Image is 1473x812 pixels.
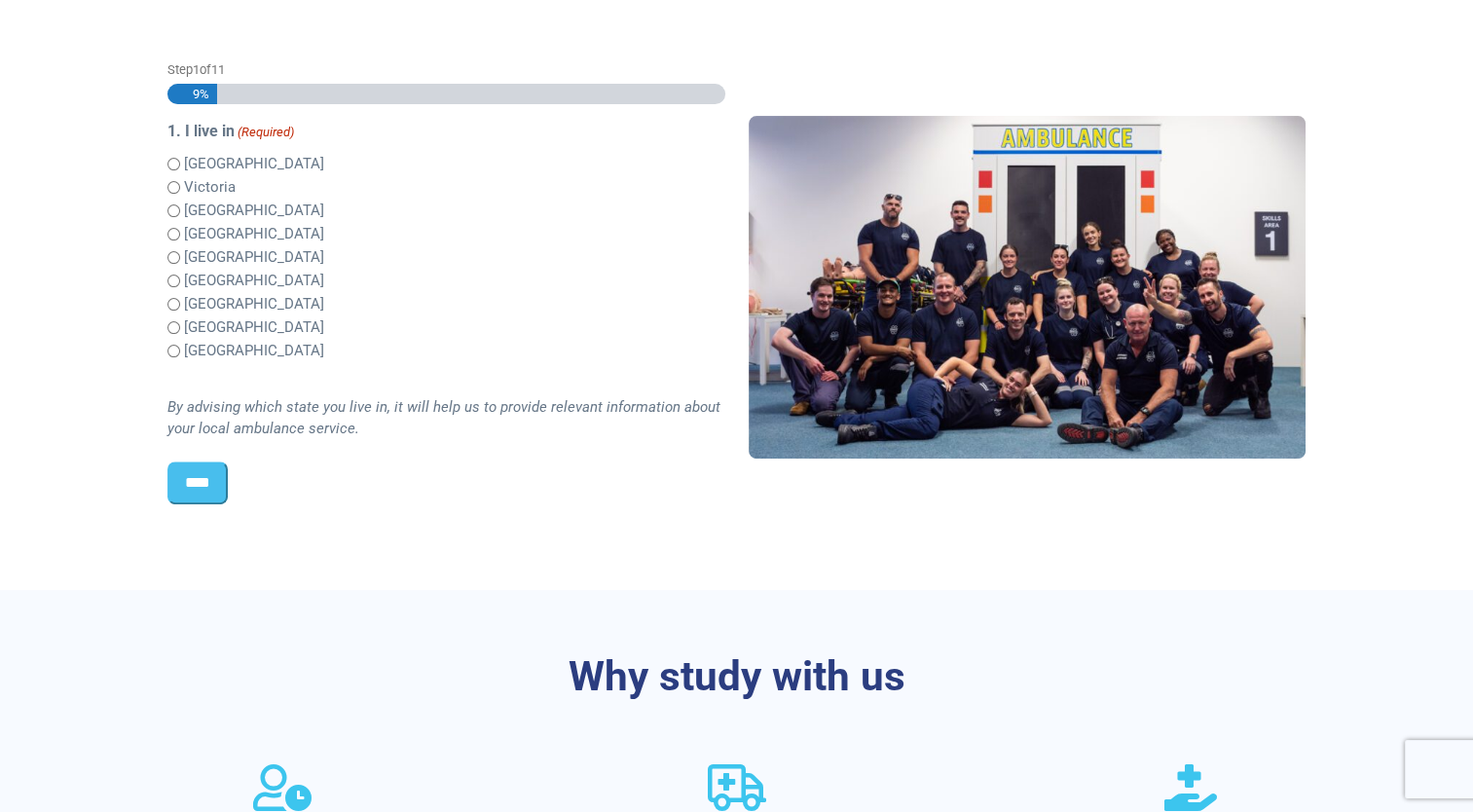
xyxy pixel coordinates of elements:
i: By advising which state you live in, it will help us to provide relevant information about your l... [167,398,720,438]
legend: 1. I live in [167,120,725,143]
label: [GEOGRAPHIC_DATA] [184,293,324,315]
span: 9% [184,84,209,104]
label: [GEOGRAPHIC_DATA] [184,316,324,339]
label: [GEOGRAPHIC_DATA] [184,270,324,292]
label: [GEOGRAPHIC_DATA] [184,223,324,245]
label: [GEOGRAPHIC_DATA] [184,153,324,175]
label: [GEOGRAPHIC_DATA] [184,246,324,269]
label: [GEOGRAPHIC_DATA] [184,340,324,362]
span: 11 [211,62,225,77]
span: 1 [193,62,200,77]
label: Victoria [184,176,236,199]
h3: Why study with us [167,652,1307,702]
label: [GEOGRAPHIC_DATA] [184,200,324,222]
p: Step of [167,60,725,79]
span: (Required) [236,123,294,142]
